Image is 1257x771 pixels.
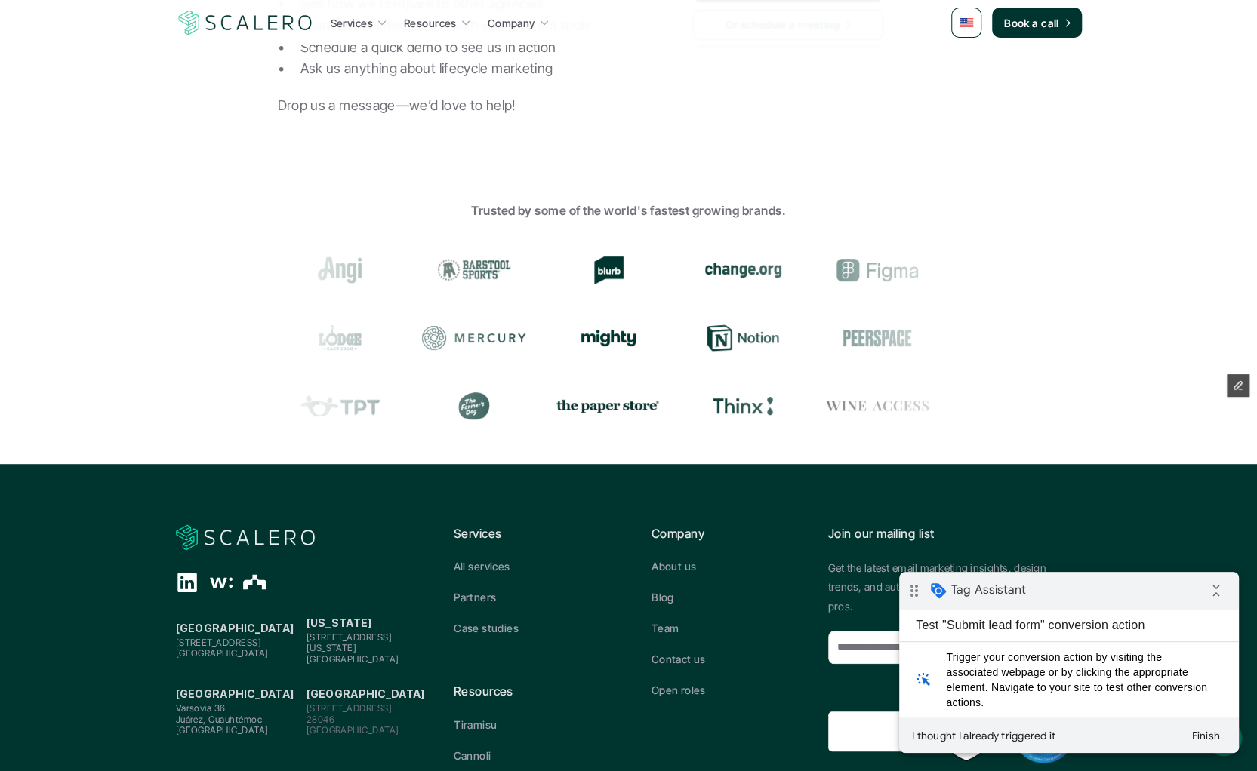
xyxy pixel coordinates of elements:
p: Resources [404,15,457,31]
a: All services [454,558,606,574]
div: Back [DATE] [57,29,108,39]
strong: [US_STATE] [307,616,372,629]
p: Cannoli [454,748,491,763]
p: All services [454,558,510,574]
p: Schedule a quick demo to see us in action [300,37,655,59]
span: Tag Assistant [52,10,127,25]
a: Open roles [652,682,804,698]
p: Services [331,15,373,31]
div: The Org [244,570,267,594]
div: Mercury [420,324,524,352]
div: Prose [958,392,1062,419]
div: Wellfound [210,571,233,594]
button: Finish [279,150,334,177]
div: Angi [285,256,390,284]
div: The Farmer's Dog [421,392,525,419]
div: change.org [689,256,793,284]
p: [STREET_ADDRESS] 28046 [GEOGRAPHIC_DATA] [307,703,430,736]
p: Book a call [1004,15,1059,31]
a: Cannoli [454,748,606,763]
p: About us [652,558,696,574]
p: Ask us anything about lifecycle marketing [300,58,655,80]
button: />GIF [230,500,262,542]
span: [STREET_ADDRESS] [307,631,393,643]
p: Team [652,620,679,636]
p: Company [488,15,535,31]
div: Wine Access [824,392,928,419]
p: Tiramisu [454,717,497,733]
a: Book a call [992,8,1082,38]
p: Contact us [652,651,706,667]
p: Partners [454,589,496,605]
button: I thought I already triggered it [6,150,163,177]
strong: [GEOGRAPHIC_DATA] [176,622,294,634]
div: Resy [957,324,1061,352]
p: Open roles [652,682,706,698]
strong: [GEOGRAPHIC_DATA] [176,687,294,700]
span: Trigger your conversion action by visiting the associated webpage or by clicking the appropriate ... [47,78,315,138]
i: web_traffic [12,93,37,123]
a: About us [652,558,804,574]
div: Teachers Pay Teachers [286,392,390,419]
a: Contact us [652,651,804,667]
span: [GEOGRAPHIC_DATA] [176,647,269,659]
div: Linkedin [176,571,199,594]
div: Figma [823,256,927,284]
img: Groome [973,260,1046,278]
div: Peerspace [823,324,927,352]
g: /> [236,514,256,527]
tspan: GIF [240,517,252,524]
a: Blog [652,589,804,605]
span: [GEOGRAPHIC_DATA] [176,724,269,736]
button: Edit Framer Content [1227,374,1249,397]
p: Trusted by some of the world's fastest growing brands. [187,201,1071,221]
div: Blurb [554,256,658,284]
a: Tiramisu [454,717,606,733]
a: Team [652,620,804,636]
i: Collapse debug badge [302,4,332,34]
span: We run on Gist [126,484,191,493]
div: Thinx [689,392,793,419]
img: Scalero company logo [176,8,315,37]
div: Notion [689,324,793,352]
a: Case studies [454,620,606,636]
div: Mighty Networks [554,330,658,346]
p: Services [454,524,606,544]
p: Get the latest email marketing insights, design trends, and automation tips—crafted by industry p... [828,558,1082,616]
a: Partners [454,589,606,605]
div: Scalero [57,10,108,26]
img: Scalero company logo for dark backgrounds [176,524,315,552]
span: Varsovia 36 [176,702,226,714]
p: Join our mailing list [828,524,1082,544]
div: Lodge Cast Iron [285,324,390,352]
a: Scalero company logo [176,9,315,36]
strong: [GEOGRAPHIC_DATA] [307,687,425,700]
p: Drop us a message—we’d love to help! [278,95,655,117]
span: Juárez, Cuauhtémoc [176,714,263,725]
p: Resources [454,682,606,702]
div: Barstool [420,256,524,284]
img: the paper store [555,396,659,415]
p: Blog [652,589,674,605]
p: Company [652,524,804,544]
div: ScaleroBack [DATE] [45,10,283,39]
span: [STREET_ADDRESS] [176,637,262,648]
span: [US_STATE][GEOGRAPHIC_DATA] [307,642,399,664]
p: Case studies [454,620,519,636]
